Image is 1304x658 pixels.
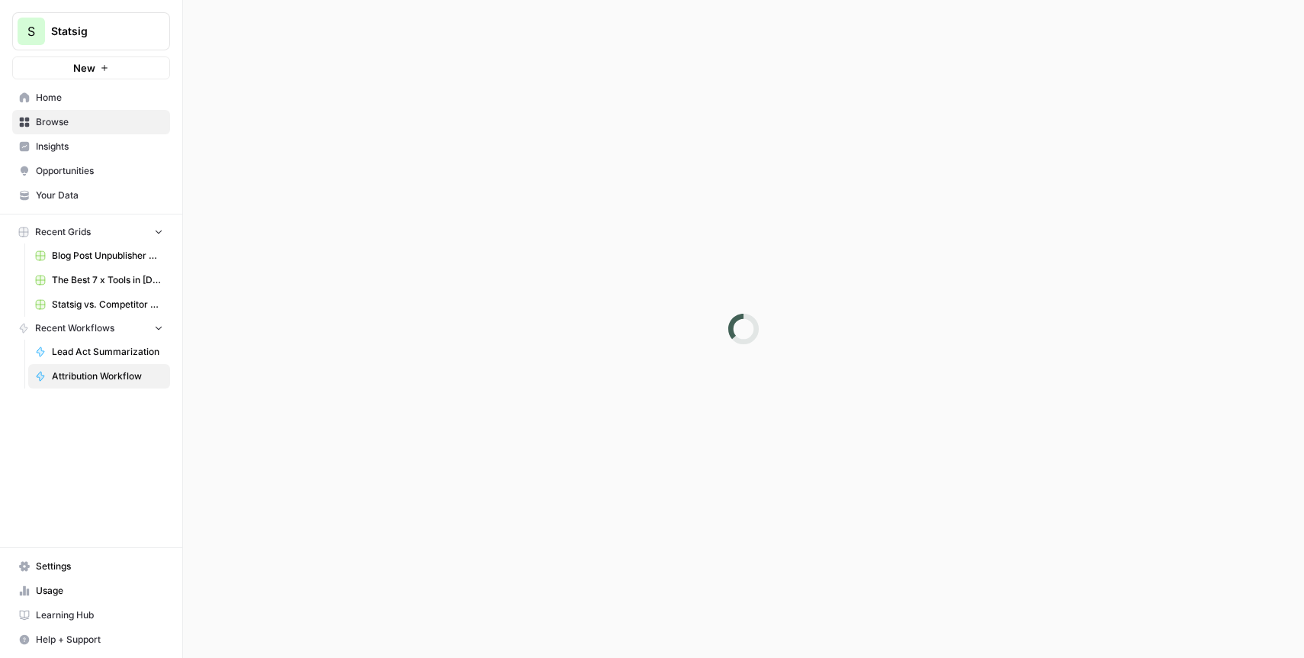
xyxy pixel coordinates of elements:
span: Recent Workflows [35,321,114,335]
a: Attribution Workflow [28,364,170,389]
a: The Best 7 x Tools in [DATE] Grid [28,268,170,292]
button: New [12,56,170,79]
span: Lead Act Summarization [52,345,163,359]
span: Your Data [36,189,163,202]
button: Help + Support [12,627,170,652]
span: Home [36,91,163,105]
a: Opportunities [12,159,170,183]
span: Statsig [51,24,143,39]
a: Settings [12,554,170,579]
button: Recent Grids [12,221,170,244]
span: Learning Hub [36,608,163,622]
button: Workspace: Statsig [12,12,170,50]
span: Help + Support [36,633,163,647]
span: Settings [36,560,163,573]
span: Browse [36,115,163,129]
a: Learning Hub [12,603,170,627]
span: Recent Grids [35,225,91,239]
span: Insights [36,140,163,153]
a: Browse [12,110,170,134]
a: Usage [12,579,170,603]
span: Attribution Workflow [52,369,163,383]
span: Usage [36,584,163,598]
span: Blog Post Unpublisher Grid (master) [52,249,163,263]
a: Your Data [12,183,170,208]
button: Recent Workflows [12,317,170,340]
span: Statsig vs. Competitor v2 Grid [52,298,163,311]
span: New [73,60,95,76]
a: Statsig vs. Competitor v2 Grid [28,292,170,317]
a: Blog Post Unpublisher Grid (master) [28,244,170,268]
span: S [27,22,35,40]
a: Lead Act Summarization [28,340,170,364]
a: Insights [12,134,170,159]
a: Home [12,85,170,110]
span: Opportunities [36,164,163,178]
span: The Best 7 x Tools in [DATE] Grid [52,273,163,287]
